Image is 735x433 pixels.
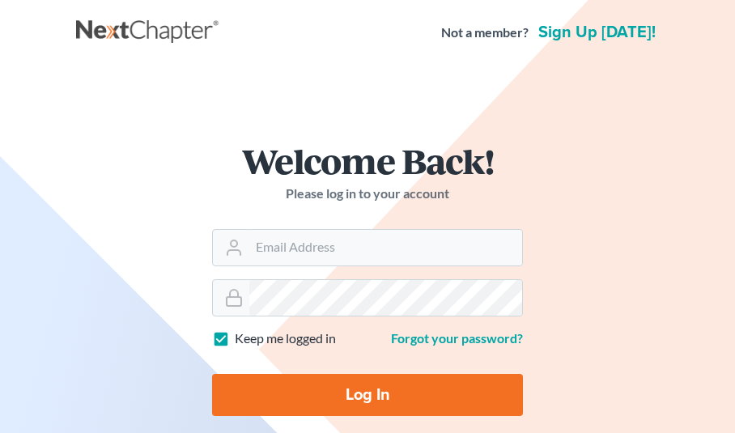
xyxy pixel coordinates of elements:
p: Please log in to your account [212,185,523,203]
input: Email Address [249,230,522,265]
strong: Not a member? [441,23,529,42]
h1: Welcome Back! [212,143,523,178]
input: Log In [212,374,523,416]
a: Sign up [DATE]! [535,24,659,40]
a: Forgot your password? [391,330,523,346]
label: Keep me logged in [235,329,336,348]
